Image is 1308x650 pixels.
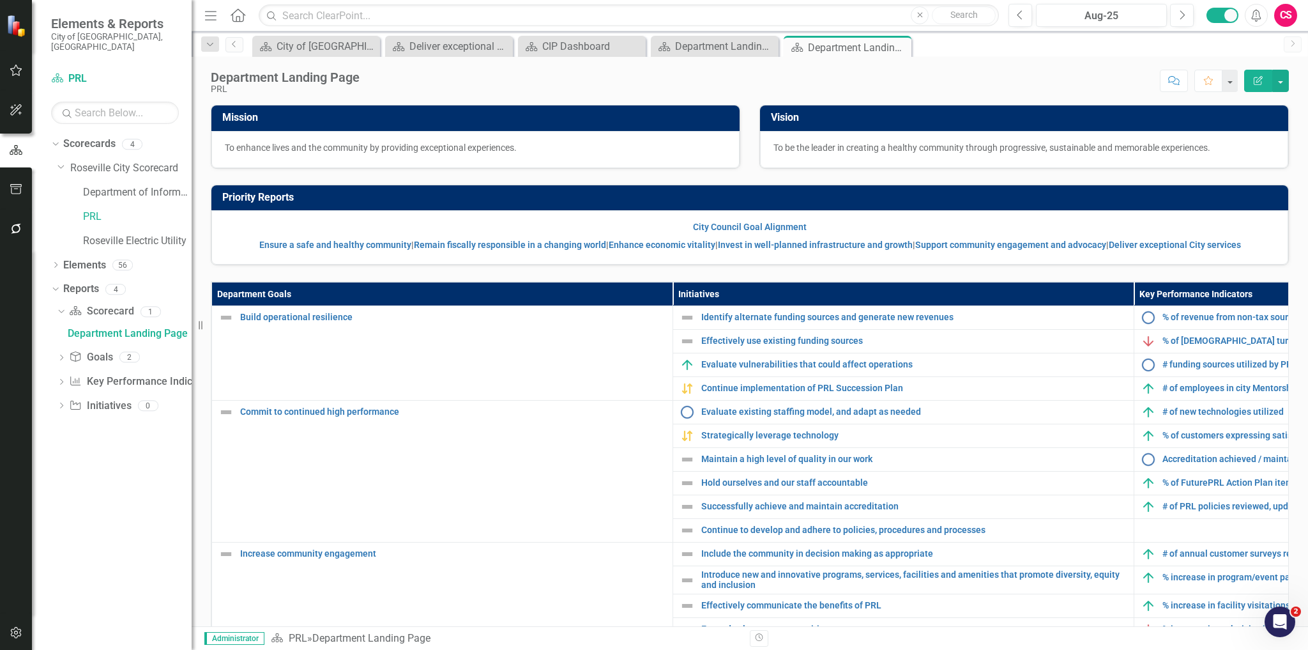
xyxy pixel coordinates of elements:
td: Double-Click to Edit Right Click for Context Menu [673,519,1134,543]
img: Not Defined [680,598,695,614]
div: City of [GEOGRAPHIC_DATA] [277,38,377,54]
h3: Vision [771,112,1282,123]
a: Department Landing Page [65,323,192,344]
input: Search ClearPoint... [259,4,999,27]
a: Reports [63,282,99,297]
button: Search [932,6,996,24]
a: Department Landing Page [654,38,775,54]
a: Initiatives [69,399,131,414]
td: Double-Click to Edit Right Click for Context Menu [673,495,1134,519]
a: Remain fiscally responsible in a changing world [414,240,606,250]
img: On Target [1141,546,1156,562]
small: City of [GEOGRAPHIC_DATA], [GEOGRAPHIC_DATA] [51,31,179,52]
td: Double-Click to Edit Right Click for Context Menu [212,401,673,543]
a: Department of Information Technology [83,185,192,200]
div: CIP Dashboard [542,38,643,54]
p: To be the leader in creating a healthy community through progressive, sustainable and memorable e... [773,141,1275,154]
a: Identify alternate funding sources and generate new revenues [701,313,1127,322]
img: On Target [1141,405,1156,420]
a: Strategically leverage technology [701,431,1127,440]
td: Double-Click to Edit Right Click for Context Menu [673,424,1134,448]
td: Double-Click to Edit Right Click for Context Menu [673,543,1134,566]
img: Not Defined [218,546,234,562]
div: Department Landing Page [312,632,430,644]
img: Not Defined [680,573,695,588]
a: Invest in well-planned infrastructure and growth [718,240,913,250]
img: Not Defined [218,405,234,420]
img: Not Defined [218,310,234,325]
a: Effectively communicate the benefits of PRL [701,601,1127,610]
div: PRL [211,84,360,94]
a: CIP Dashboard [521,38,643,54]
img: No Information [1141,310,1156,325]
img: Below Plan [1141,622,1156,637]
a: Maintain a high level of quality in our work [701,454,1127,464]
img: On Target [1141,598,1156,614]
a: Support community engagement and advocacy [915,240,1106,250]
img: Not Defined [680,523,695,538]
a: PRL [289,632,307,644]
div: 1 [141,306,161,317]
img: No Information [1141,452,1156,467]
p: To enhance lives and the community by providing exceptional experiences. [225,141,726,154]
strong: | | | | | [259,240,1241,250]
a: Goals [69,350,112,365]
img: No Information [680,405,695,420]
a: Continue implementation of PRL Succession Plan [701,383,1127,393]
a: Introduce new and innovative programs, services, facilities and amenities that promote diversity,... [701,570,1127,590]
a: Effectively use existing funding sources [701,336,1127,346]
a: Scorecards [63,137,116,151]
a: PRL [51,72,179,86]
td: Double-Click to Edit Right Click for Context Menu [673,448,1134,472]
div: Aug-25 [1040,8,1162,24]
td: Double-Click to Edit Right Click for Context Menu [673,566,1134,594]
a: Roseville Electric Utility [83,234,192,249]
img: On Target [1141,499,1156,515]
img: On Target [1141,476,1156,491]
a: Hold ourselves and our staff accountable [701,478,1127,488]
div: Deliver exceptional City services [409,38,510,54]
img: Caution [680,428,695,444]
img: Not Defined [680,499,695,515]
a: Increase community engagement [240,549,666,559]
div: 4 [122,139,142,150]
a: Expand volunteer opportunities [701,624,1127,634]
input: Search Below... [51,102,179,124]
a: City of [GEOGRAPHIC_DATA] [255,38,377,54]
span: 2 [1291,607,1301,617]
td: Double-Click to Edit Right Click for Context Menu [673,401,1134,424]
img: Not Defined [680,452,695,467]
a: Key Performance Indicators [69,375,215,389]
img: On Target [680,357,695,373]
div: Department Landing Page [68,328,192,339]
td: Double-Click to Edit Right Click for Context Menu [673,306,1134,330]
img: Not Defined [680,622,695,637]
a: Deliver exceptional City services [1109,240,1241,250]
img: Not Defined [680,310,695,325]
div: Department Landing Page [675,38,775,54]
div: 0 [138,400,158,411]
td: Double-Click to Edit Right Click for Context Menu [673,377,1134,401]
td: Double-Click to Edit Right Click for Context Menu [673,330,1134,353]
img: On Target [1141,428,1156,444]
td: Double-Click to Edit Right Click for Context Menu [212,306,673,401]
a: Continue to develop and adhere to policies, procedures and processes [701,525,1127,535]
a: Commit to continued high performance [240,407,666,417]
div: CS [1274,4,1297,27]
a: Evaluate existing staffing model, and adapt as needed [701,407,1127,417]
span: Elements & Reports [51,16,179,31]
a: Ensure a safe and healthy community [259,240,411,250]
span: Administrator [204,632,264,645]
img: ClearPoint Strategy [6,14,29,36]
a: PRL [83,210,192,224]
img: No Information [1141,357,1156,373]
div: 2 [119,352,140,363]
a: Deliver exceptional City services [388,38,510,54]
a: Enhance economic vitality [609,240,715,250]
span: Search [950,10,978,20]
div: Department Landing Page [211,70,360,84]
td: Double-Click to Edit Right Click for Context Menu [673,472,1134,495]
h3: Mission [222,112,733,123]
button: Aug-25 [1036,4,1167,27]
a: City Council Goal Alignment [693,222,807,232]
